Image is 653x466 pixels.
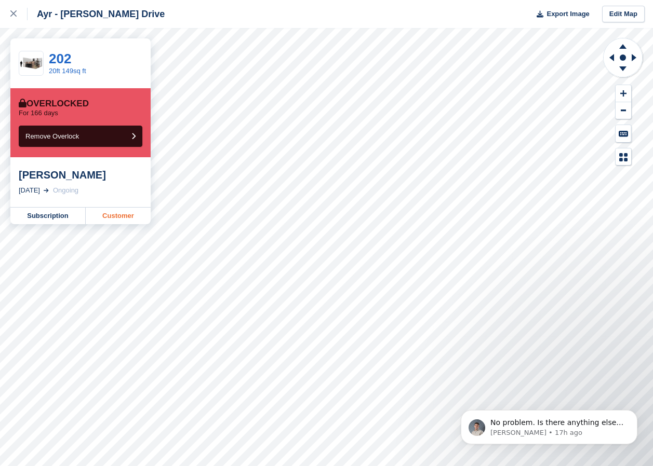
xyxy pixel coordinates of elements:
[49,51,71,66] a: 202
[602,6,645,23] a: Edit Map
[616,148,631,166] button: Map Legend
[86,208,151,224] a: Customer
[530,6,590,23] button: Export Image
[19,185,40,196] div: [DATE]
[49,67,86,75] a: 20ft 149sq ft
[19,54,43,73] img: 150-sqft-unit.jpg
[19,126,142,147] button: Remove Overlock
[25,132,79,140] span: Remove Overlock
[19,109,58,117] p: For 166 days
[616,125,631,142] button: Keyboard Shortcuts
[19,99,89,109] div: Overlocked
[616,85,631,102] button: Zoom In
[616,102,631,119] button: Zoom Out
[53,185,78,196] div: Ongoing
[10,208,86,224] a: Subscription
[44,188,49,193] img: arrow-right-light-icn-cde0832a797a2874e46488d9cf13f60e5c3a73dbe684e267c42b8395dfbc2abf.svg
[547,9,589,19] span: Export Image
[19,169,142,181] div: [PERSON_NAME]
[28,8,165,20] div: Ayr - [PERSON_NAME] Drive
[445,388,653,461] iframe: Intercom notifications message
